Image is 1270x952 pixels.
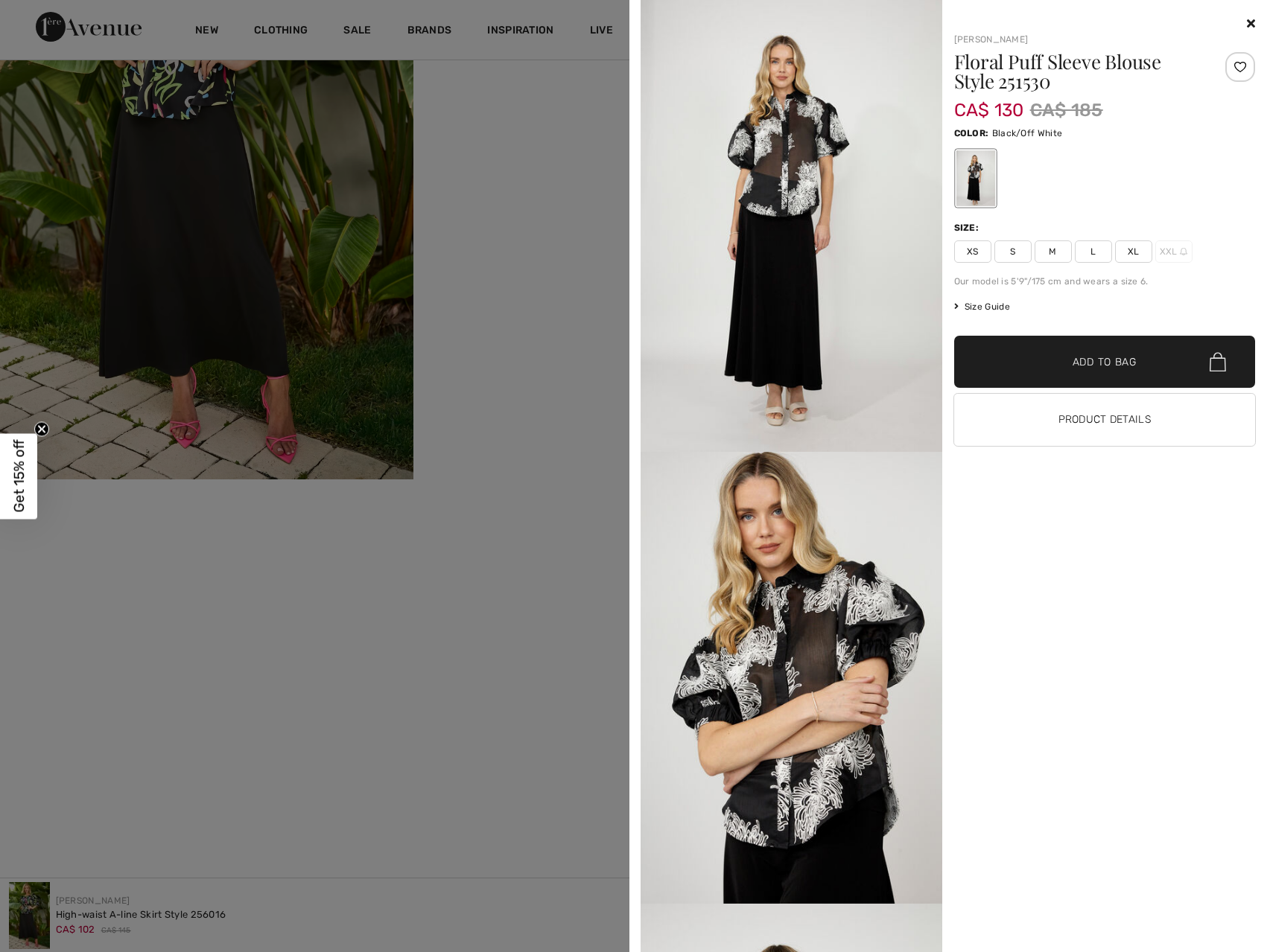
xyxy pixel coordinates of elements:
img: frank-lyman-tops-black-off-white_6281251530_2_82bf_search.jpg [641,452,942,904]
span: Get 15% off [10,440,28,513]
h1: Floral Puff Sleeve Blouse Style 251530 [954,52,1205,91]
img: ring-m.svg [1180,248,1187,255]
button: Add to Bag [954,336,1256,388]
div: Our model is 5'9"/175 cm and wears a size 6. [954,275,1256,288]
span: S [994,240,1032,263]
button: Close teaser [34,421,49,436]
span: XXL [1155,240,1193,263]
span: XL [1115,240,1152,263]
button: Product Details [954,394,1256,446]
span: Size Guide [954,300,1010,313]
a: [PERSON_NAME] [954,34,1029,45]
div: Black/Off White [956,150,994,206]
span: CA$ 185 [1030,97,1103,124]
span: Color: [954,128,989,138]
span: Add to Bag [1073,354,1137,370]
span: XS [954,240,991,263]
span: M [1035,240,1072,263]
span: CA$ 130 [954,85,1024,121]
span: Black/Off White [992,128,1063,138]
div: Size: [954,221,982,234]
span: L [1075,240,1112,263]
span: Chat [33,10,63,24]
img: Bag.svg [1210,352,1226,371]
